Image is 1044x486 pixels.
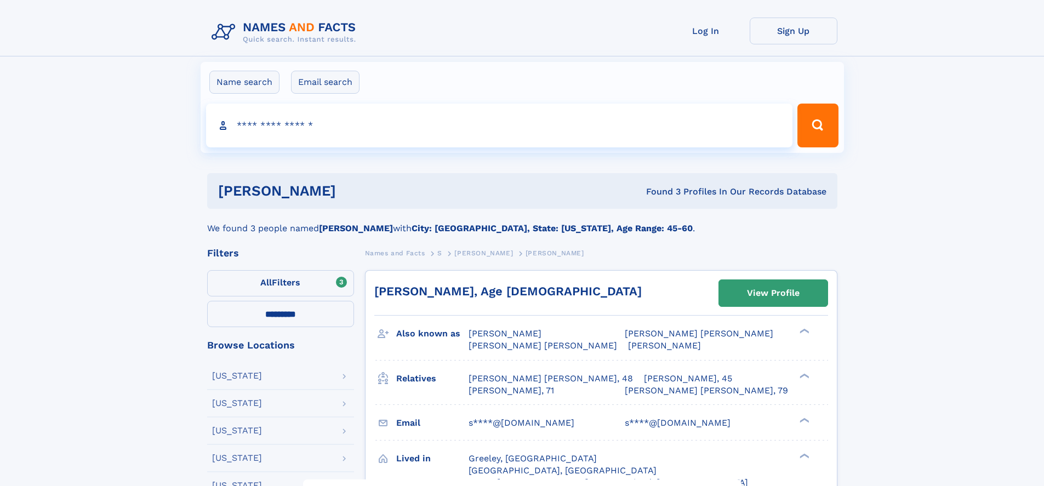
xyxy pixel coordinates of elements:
[212,454,262,462] div: [US_STATE]
[454,249,513,257] span: [PERSON_NAME]
[797,328,810,335] div: ❯
[644,373,732,385] a: [PERSON_NAME], 45
[491,186,826,198] div: Found 3 Profiles In Our Records Database
[469,340,617,351] span: [PERSON_NAME] [PERSON_NAME]
[625,385,788,397] a: [PERSON_NAME] [PERSON_NAME], 79
[454,246,513,260] a: [PERSON_NAME]
[526,249,584,257] span: [PERSON_NAME]
[218,184,491,198] h1: [PERSON_NAME]
[437,249,442,257] span: S
[396,369,469,388] h3: Relatives
[469,385,554,397] a: [PERSON_NAME], 71
[797,372,810,379] div: ❯
[207,248,354,258] div: Filters
[374,284,642,298] a: [PERSON_NAME], Age [DEMOGRAPHIC_DATA]
[212,399,262,408] div: [US_STATE]
[747,281,800,306] div: View Profile
[797,452,810,459] div: ❯
[469,465,657,476] span: [GEOGRAPHIC_DATA], [GEOGRAPHIC_DATA]
[207,270,354,296] label: Filters
[209,71,279,94] label: Name search
[412,223,693,233] b: City: [GEOGRAPHIC_DATA], State: [US_STATE], Age Range: 45-60
[469,453,597,464] span: Greeley, [GEOGRAPHIC_DATA]
[719,280,828,306] a: View Profile
[212,426,262,435] div: [US_STATE]
[662,18,750,44] a: Log In
[469,373,633,385] a: [PERSON_NAME] [PERSON_NAME], 48
[750,18,837,44] a: Sign Up
[212,371,262,380] div: [US_STATE]
[628,340,701,351] span: [PERSON_NAME]
[797,416,810,424] div: ❯
[396,414,469,432] h3: Email
[469,328,541,339] span: [PERSON_NAME]
[207,340,354,350] div: Browse Locations
[396,324,469,343] h3: Also known as
[207,18,365,47] img: Logo Names and Facts
[797,104,838,147] button: Search Button
[437,246,442,260] a: S
[396,449,469,468] h3: Lived in
[365,246,425,260] a: Names and Facts
[291,71,360,94] label: Email search
[625,328,773,339] span: [PERSON_NAME] [PERSON_NAME]
[260,277,272,288] span: All
[206,104,793,147] input: search input
[207,209,837,235] div: We found 3 people named with .
[319,223,393,233] b: [PERSON_NAME]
